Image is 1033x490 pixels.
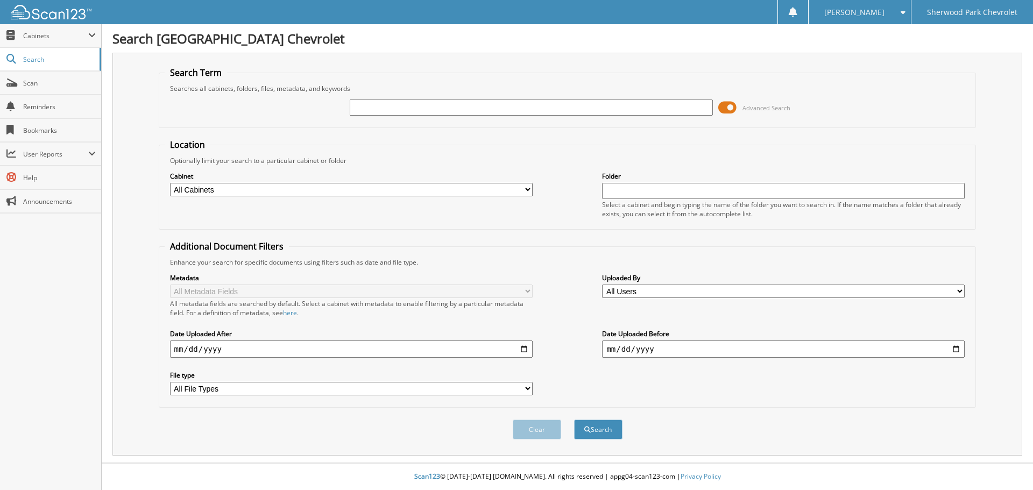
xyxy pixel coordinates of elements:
div: © [DATE]-[DATE] [DOMAIN_NAME]. All rights reserved | appg04-scan123-com | [102,464,1033,490]
legend: Additional Document Filters [165,240,289,252]
label: Uploaded By [602,273,965,282]
span: [PERSON_NAME] [824,9,885,16]
input: end [602,340,965,358]
span: Sherwood Park Chevrolet [927,9,1017,16]
span: Cabinets [23,31,88,40]
span: Search [23,55,94,64]
img: scan123-logo-white.svg [11,5,91,19]
label: Date Uploaded After [170,329,533,338]
span: Advanced Search [742,104,790,112]
div: All metadata fields are searched by default. Select a cabinet with metadata to enable filtering b... [170,299,533,317]
span: Announcements [23,197,96,206]
legend: Search Term [165,67,227,79]
div: Searches all cabinets, folders, files, metadata, and keywords [165,84,971,93]
div: Select a cabinet and begin typing the name of the folder you want to search in. If the name match... [602,200,965,218]
span: User Reports [23,150,88,159]
a: here [283,308,297,317]
button: Search [574,420,622,439]
legend: Location [165,139,210,151]
input: start [170,340,533,358]
a: Privacy Policy [681,472,721,481]
label: Date Uploaded Before [602,329,965,338]
label: Metadata [170,273,533,282]
label: File type [170,371,533,380]
span: Scan123 [414,472,440,481]
span: Bookmarks [23,126,96,135]
button: Clear [513,420,561,439]
label: Folder [602,172,965,181]
span: Help [23,173,96,182]
label: Cabinet [170,172,533,181]
div: Enhance your search for specific documents using filters such as date and file type. [165,258,971,267]
div: Optionally limit your search to a particular cabinet or folder [165,156,971,165]
h1: Search [GEOGRAPHIC_DATA] Chevrolet [112,30,1022,47]
span: Reminders [23,102,96,111]
span: Scan [23,79,96,88]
